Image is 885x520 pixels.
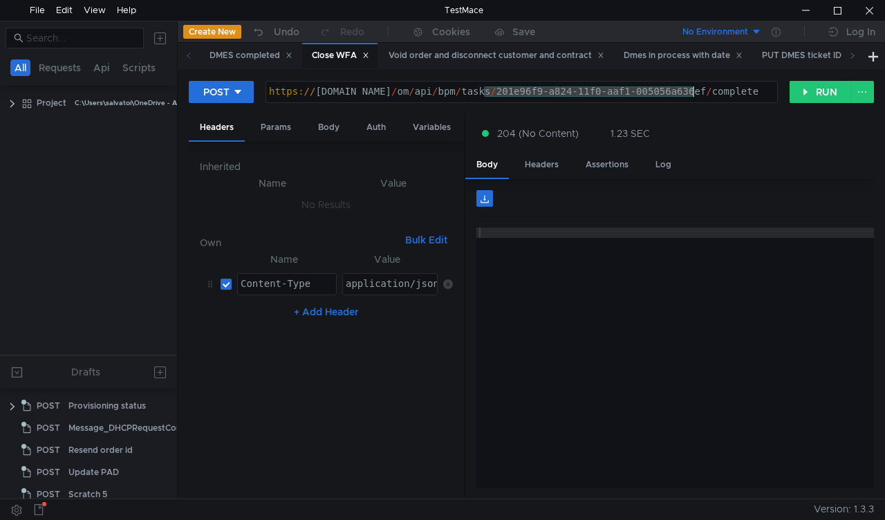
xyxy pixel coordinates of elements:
[274,24,299,40] div: Undo
[200,158,453,175] h6: Inherited
[37,418,60,438] span: POST
[118,59,160,76] button: Scripts
[37,440,60,461] span: POST
[211,175,334,192] th: Name
[575,152,640,178] div: Assertions
[250,115,302,140] div: Params
[389,48,604,63] div: Void order and disconnect customer and contract
[209,48,292,63] div: DMES completed
[846,24,875,40] div: Log In
[26,30,136,46] input: Search...
[10,59,30,76] button: All
[200,234,400,251] h6: Own
[89,59,114,76] button: Api
[340,24,364,40] div: Redo
[37,396,60,416] span: POST
[355,115,397,140] div: Auth
[682,26,748,39] div: No Environment
[189,115,245,142] div: Headers
[35,59,85,76] button: Requests
[183,25,241,39] button: Create New
[301,198,351,211] nz-embed-empty: No Results
[68,396,146,416] div: Provisioning status
[37,462,60,483] span: POST
[334,175,453,192] th: Value
[232,251,337,268] th: Name
[309,21,374,42] button: Redo
[400,232,453,248] button: Bulk Edit
[288,304,364,320] button: + Add Header
[337,251,438,268] th: Value
[37,484,60,505] span: POST
[814,499,874,519] span: Version: 1.3.3
[68,484,107,505] div: Scratch 5
[402,115,462,140] div: Variables
[432,24,470,40] div: Cookies
[203,84,230,100] div: POST
[762,48,854,63] div: PUT DMES ticket ID
[68,440,133,461] div: Resend order id
[75,93,355,113] div: C:\Users\salvatoi\OneDrive - AMDOCS\Backup Folders\Documents\testmace\Project
[666,21,762,43] button: No Environment
[37,93,66,113] div: Project
[465,152,509,179] div: Body
[189,81,254,103] button: POST
[512,27,535,37] div: Save
[307,115,351,140] div: Body
[644,152,682,178] div: Log
[241,21,309,42] button: Undo
[497,126,579,141] span: 204 (No Content)
[514,152,570,178] div: Headers
[68,418,210,438] div: Message_DHCPRequestCompleted
[312,48,369,63] div: Close WFA
[71,364,100,380] div: Drafts
[624,48,743,63] div: Dmes in process with date
[790,81,851,103] button: RUN
[611,127,650,140] div: 1.23 SEC
[68,462,119,483] div: Update PAD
